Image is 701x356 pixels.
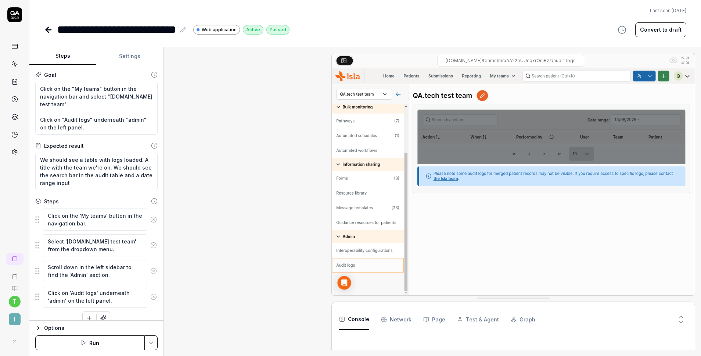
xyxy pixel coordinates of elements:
div: Suggestions [35,208,158,231]
button: Remove step [147,212,160,227]
button: Options [35,324,158,332]
button: Console [339,309,369,330]
div: Expected result [44,142,84,150]
img: Screenshot [332,68,695,295]
button: Run [35,335,145,350]
div: Passed [266,25,290,35]
div: Steps [44,197,59,205]
span: I [9,313,21,325]
button: Test & Agent [457,309,499,330]
button: Steps [29,47,96,65]
div: Active [243,25,263,35]
button: Network [381,309,411,330]
a: New conversation [6,253,24,265]
button: Settings [96,47,163,65]
button: View version history [613,22,631,37]
time: [DATE] [672,8,686,13]
div: Suggestions [35,234,158,257]
button: Open in full screen [679,54,691,66]
button: Last scan:[DATE] [650,7,686,14]
button: Graph [511,309,535,330]
button: Remove step [147,289,160,304]
div: Goal [44,71,56,79]
button: Remove step [147,264,160,278]
button: Show all interative elements [668,54,679,66]
span: Web application [202,26,237,33]
div: Suggestions [35,260,158,282]
div: Options [44,324,158,332]
button: Page [423,309,445,330]
a: Web application [193,25,240,35]
button: I [3,307,26,327]
button: t [9,296,21,307]
button: Remove step [147,238,160,253]
div: Suggestions [35,285,158,308]
a: Book a call with us [3,268,26,280]
span: Last scan: [650,7,686,14]
button: Convert to draft [635,22,686,37]
a: Documentation [3,280,26,291]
